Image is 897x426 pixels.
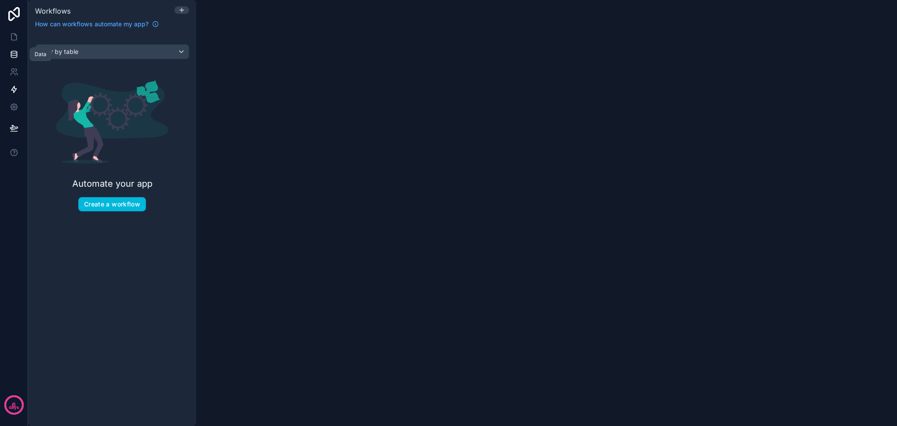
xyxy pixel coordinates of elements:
h2: Automate your app [72,177,152,190]
button: Filter by table [35,44,189,59]
a: How can workflows automate my app? [32,20,162,28]
img: Automate your app [56,80,168,163]
p: 6 [12,401,16,409]
button: Create a workflow [78,197,146,211]
span: How can workflows automate my app? [35,20,148,28]
span: Workflows [35,7,71,15]
div: Data [35,51,46,58]
p: days [9,404,19,411]
div: scrollable content [28,34,196,426]
span: Filter by table [39,48,78,55]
